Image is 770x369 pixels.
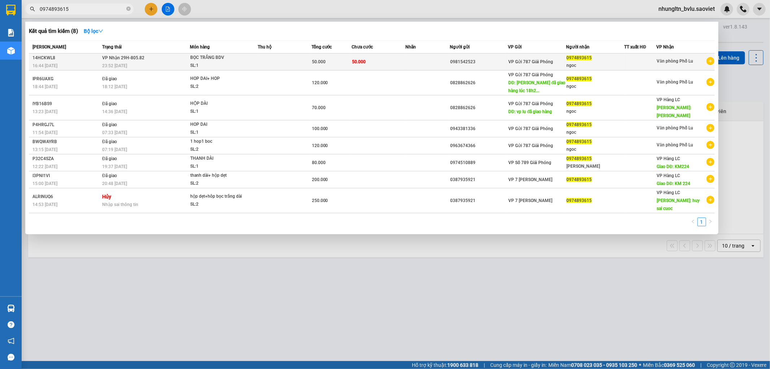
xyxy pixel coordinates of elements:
[6,5,16,16] img: logo-vxr
[190,172,244,180] div: thanh dài+ hộp dẹt
[190,75,244,83] div: HOP DAI+ HOP
[32,181,57,186] span: 15:00 [DATE]
[706,218,715,226] button: right
[706,175,714,183] span: plus-circle
[706,141,714,149] span: plus-circle
[509,72,553,77] span: VP Gửi 787 Giải Phóng
[657,125,693,130] span: Văn phòng Phố Lu
[8,354,14,361] span: message
[566,156,592,161] span: 0974893615
[32,172,100,180] div: I3PNI1VI
[32,75,100,83] div: IPR6UAXG
[258,44,271,50] span: Thu hộ
[698,218,706,226] a: 1
[312,198,328,203] span: 250.000
[102,164,127,169] span: 19:37 [DATE]
[566,163,624,170] div: [PERSON_NAME]
[102,173,117,178] span: Đã giao
[566,129,624,136] div: ngoc
[102,202,138,207] span: Nhập sai thông tin
[30,7,35,12] span: search
[32,63,57,68] span: 16:44 [DATE]
[706,196,714,204] span: plus-circle
[566,62,624,69] div: ngoc
[102,147,127,152] span: 07:19 [DATE]
[657,181,691,186] span: Giao DĐ: KM 224
[312,105,326,110] span: 70.000
[566,44,590,50] span: Người nhận
[102,139,117,144] span: Đã giao
[29,27,78,35] h3: Kết quả tìm kiếm ( 8 )
[657,198,700,211] span: [PERSON_NAME]: huy sai cuoc
[32,44,66,50] span: [PERSON_NAME]
[566,101,592,106] span: 0974893615
[40,5,125,13] input: Tìm tên, số ĐT hoặc mã đơn
[312,126,328,131] span: 100.000
[657,190,680,195] span: VP Hàng LC
[32,84,57,89] span: 18:44 [DATE]
[32,202,57,207] span: 14:53 [DATE]
[32,138,100,146] div: BWQWAYRB
[84,28,103,34] strong: Bộ lọc
[509,160,552,165] span: VP Số 789 Giải Phóng
[509,109,552,114] span: DĐ: vp lu đã giao hàng
[7,29,15,37] img: solution-icon
[451,125,508,133] div: 0943381336
[190,201,244,209] div: SL: 2
[657,156,680,161] span: VP Hàng LC
[689,218,697,226] button: left
[312,143,328,148] span: 120.000
[706,218,715,226] li: Next Page
[509,177,553,182] span: VP 7 [PERSON_NAME]
[8,338,14,344] span: notification
[190,129,244,137] div: SL: 1
[451,79,508,87] div: 0828862626
[312,59,326,64] span: 50.000
[657,44,674,50] span: VP Nhận
[566,177,592,182] span: 0974893615
[657,59,693,64] span: Văn phòng Phố Lu
[657,80,693,85] span: Văn phòng Phố Lu
[450,44,470,50] span: Người gửi
[566,108,624,115] div: ngoc
[451,159,508,167] div: 0974510889
[190,180,244,188] div: SL: 2
[312,177,328,182] span: 200.000
[32,109,57,114] span: 13:23 [DATE]
[102,109,127,114] span: 14:36 [DATE]
[190,54,244,62] div: BỌC TRẮNG BDV
[190,163,244,171] div: SL: 1
[102,122,117,127] span: Đã giao
[190,121,244,129] div: HOP DAI
[706,158,714,166] span: plus-circle
[509,126,553,131] span: VP Gửi 787 Giải Phóng
[102,44,122,50] span: Trạng thái
[689,218,697,226] li: Previous Page
[706,78,714,86] span: plus-circle
[8,321,14,328] span: question-circle
[566,146,624,153] div: ngoc
[7,305,15,312] img: warehouse-icon
[566,76,592,81] span: 0974893615
[190,100,244,108] div: HỘP DÀI
[102,55,144,60] span: VP Nhận 29H-805.82
[509,198,553,203] span: VP 7 [PERSON_NAME]
[566,198,592,203] span: 0974893615
[102,76,117,81] span: Đã giao
[102,84,127,89] span: 18:12 [DATE]
[657,142,693,147] span: Văn phòng Phố Lu
[509,143,553,148] span: VP Gửi 787 Giải Phóng
[32,155,100,163] div: P32C4SZA
[102,63,127,68] span: 23:52 [DATE]
[706,103,714,111] span: plus-circle
[451,197,508,205] div: 0387935921
[126,6,131,13] span: close-circle
[312,44,332,50] span: Tổng cước
[451,104,508,112] div: 0828862626
[708,219,713,224] span: right
[706,124,714,132] span: plus-circle
[102,194,111,199] strong: Hủy
[657,97,680,102] span: VP Hàng LC
[509,59,553,64] span: VP Gửi 787 Giải Phóng
[32,147,57,152] span: 13:15 [DATE]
